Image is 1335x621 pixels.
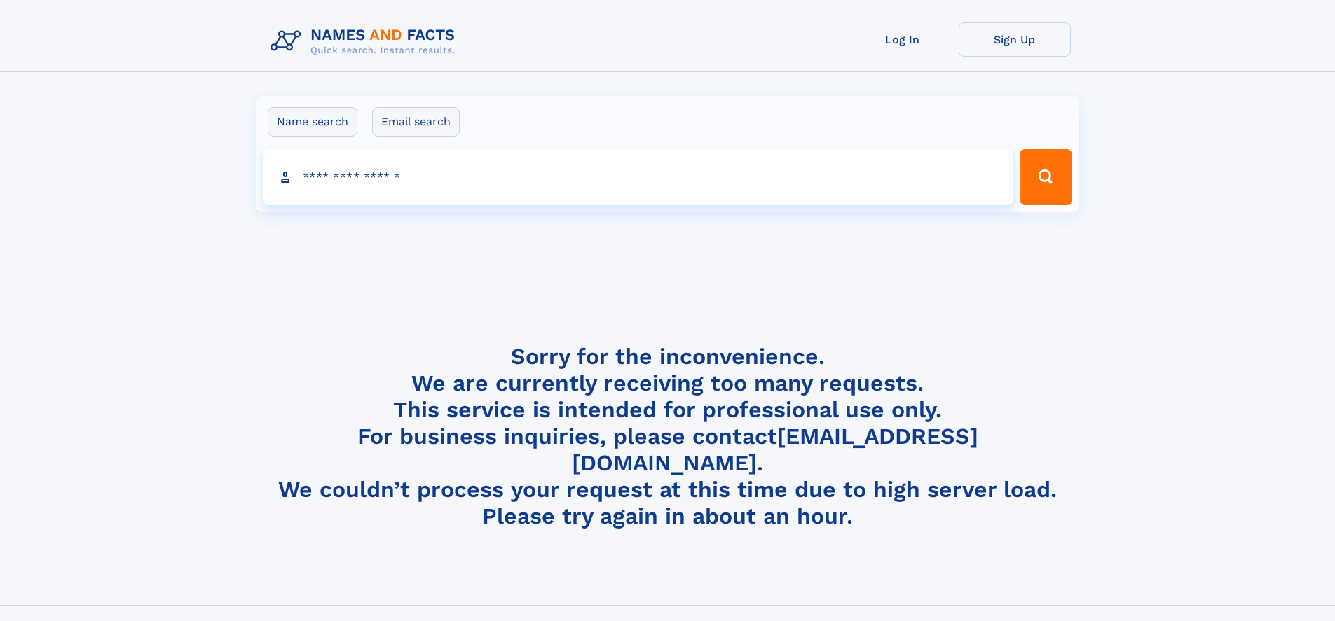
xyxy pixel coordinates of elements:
[1020,149,1072,205] button: Search Button
[268,107,357,137] label: Name search
[372,107,460,137] label: Email search
[265,22,467,60] img: Logo Names and Facts
[847,22,959,57] a: Log In
[959,22,1071,57] a: Sign Up
[572,423,978,476] a: [EMAIL_ADDRESS][DOMAIN_NAME]
[265,343,1071,530] h4: Sorry for the inconvenience. We are currently receiving too many requests. This service is intend...
[263,149,1014,205] input: search input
